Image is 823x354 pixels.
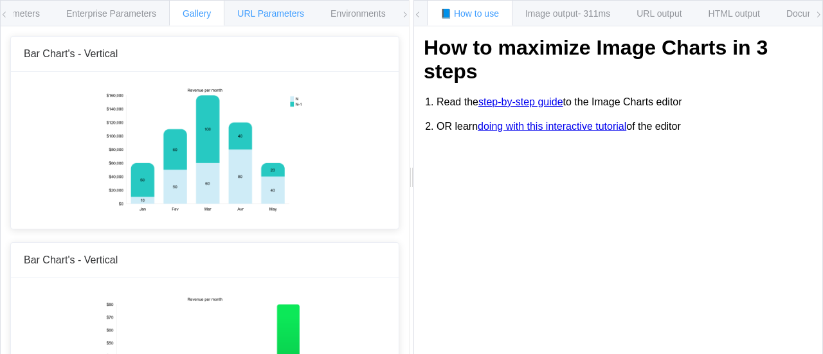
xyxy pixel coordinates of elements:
[330,8,386,19] span: Environments
[66,8,156,19] span: Enterprise Parameters
[709,8,760,19] span: HTML output
[478,121,626,132] a: doing with this interactive tutorial
[478,96,563,108] a: step-by-step guide
[525,8,610,19] span: Image output
[24,48,118,59] span: Bar Chart's - Vertical
[437,114,813,139] li: OR learn of the editor
[440,8,499,19] span: 📘 How to use
[183,8,211,19] span: Gallery
[105,85,305,213] img: Static chart exemple
[424,36,813,84] h1: How to maximize Image Charts in 3 steps
[637,8,682,19] span: URL output
[437,90,813,114] li: Read the to the Image Charts editor
[237,8,304,19] span: URL Parameters
[578,8,611,19] span: - 311ms
[24,254,118,265] span: Bar Chart's - Vertical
